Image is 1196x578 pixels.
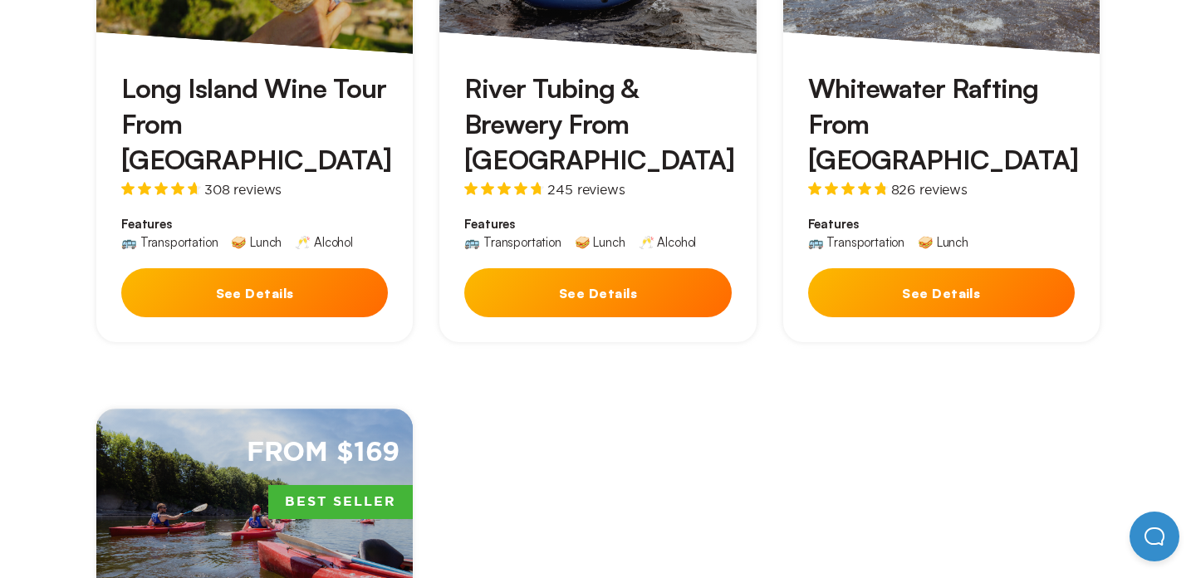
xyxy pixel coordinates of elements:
span: 308 reviews [204,183,282,196]
span: Features [121,216,388,233]
span: Features [464,216,731,233]
span: From $169 [247,435,400,471]
span: Features [808,216,1075,233]
span: 826 reviews [891,183,968,196]
button: See Details [464,268,731,317]
h3: Long Island Wine Tour From [GEOGRAPHIC_DATA] [121,71,388,179]
span: Best Seller [268,485,413,520]
div: 🚌 Transportation [121,236,218,248]
div: 🥪 Lunch [575,236,625,248]
iframe: Help Scout Beacon - Open [1130,512,1179,561]
div: 🥪 Lunch [231,236,282,248]
div: 🚌 Transportation [464,236,561,248]
h3: River Tubing & Brewery From [GEOGRAPHIC_DATA] [464,71,731,179]
button: See Details [808,268,1075,317]
div: 🥂 Alcohol [295,236,353,248]
button: See Details [121,268,388,317]
div: 🥪 Lunch [918,236,968,248]
div: 🥂 Alcohol [639,236,697,248]
h3: Whitewater Rafting From [GEOGRAPHIC_DATA] [808,71,1075,179]
span: 245 reviews [547,183,625,196]
div: 🚌 Transportation [808,236,904,248]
